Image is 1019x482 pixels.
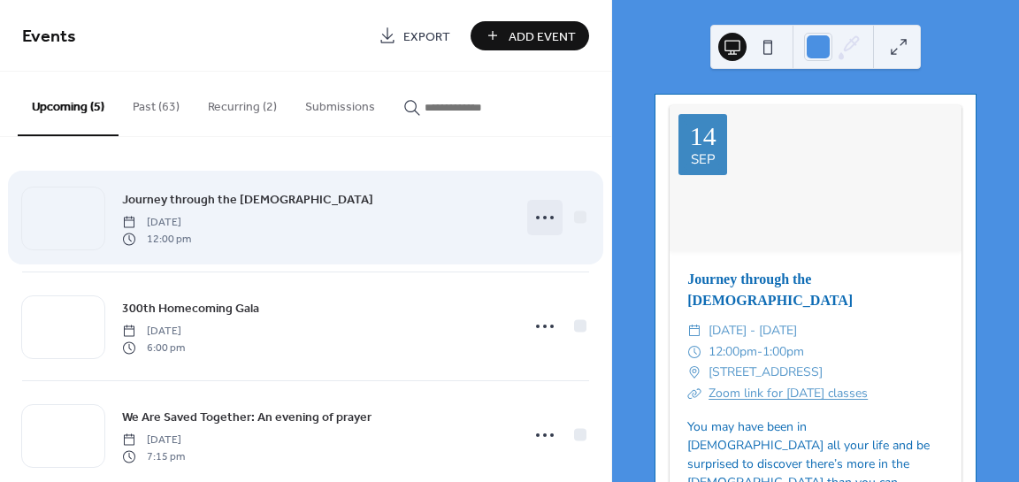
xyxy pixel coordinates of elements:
span: Journey through the [DEMOGRAPHIC_DATA] [122,191,373,210]
a: Journey through the [DEMOGRAPHIC_DATA] [687,272,853,308]
span: [STREET_ADDRESS] [709,362,823,383]
span: [DATE] [122,215,191,231]
span: Events [22,19,76,54]
span: 7:15 pm [122,448,185,464]
div: Sep [691,153,716,166]
button: Add Event [471,21,589,50]
span: 12:00 pm [122,231,191,247]
div: ​ [687,362,701,383]
span: 12:00pm [709,341,757,363]
span: Export [403,27,450,46]
span: [DATE] [122,324,185,340]
span: [DATE] [122,432,185,448]
button: Submissions [291,72,389,134]
span: [DATE] - [DATE] [709,320,797,341]
span: We Are Saved Together: An evening of prayer [122,409,372,427]
a: 300th Homecoming Gala [122,298,259,318]
button: Upcoming (5) [18,72,119,136]
span: Add Event [509,27,576,46]
a: Zoom link for [DATE] classes [709,385,868,402]
span: 300th Homecoming Gala [122,300,259,318]
a: Journey through the [DEMOGRAPHIC_DATA] [122,189,373,210]
span: 1:00pm [762,341,804,363]
div: 14 [690,123,716,149]
div: ​ [687,341,701,363]
button: Past (63) [119,72,194,134]
a: We Are Saved Together: An evening of prayer [122,407,372,427]
span: - [757,341,762,363]
button: Recurring (2) [194,72,291,134]
a: Export [365,21,464,50]
div: ​ [687,320,701,341]
div: ​ [687,383,701,404]
span: 6:00 pm [122,340,185,356]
